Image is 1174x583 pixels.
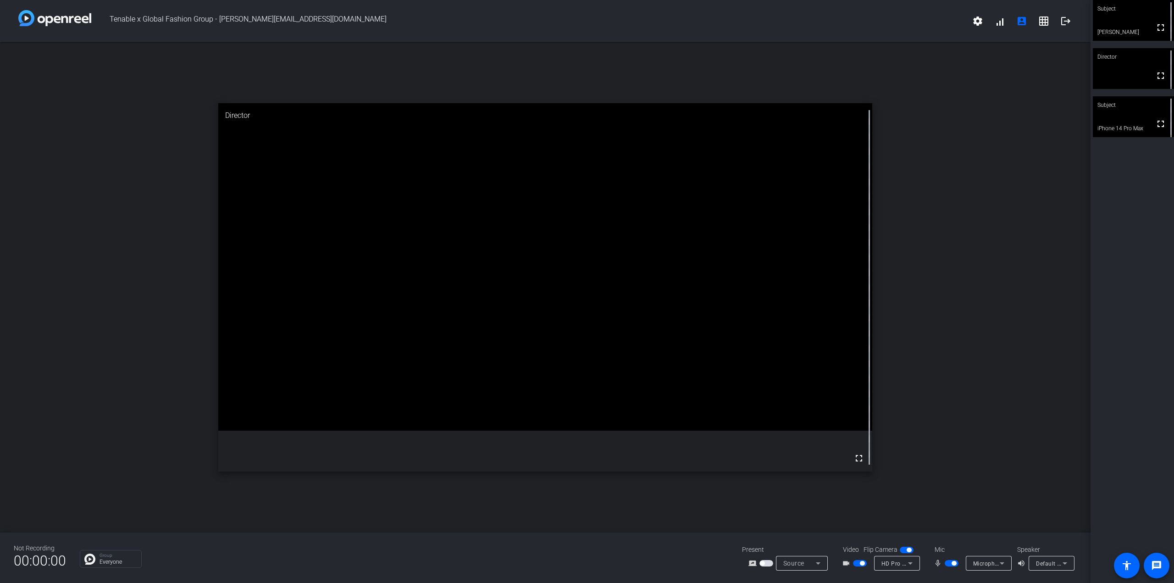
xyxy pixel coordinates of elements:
mat-icon: message [1151,560,1162,571]
span: Default - Speakers (Realtek(R) Audio) [1036,560,1135,567]
mat-icon: screen_share_outline [748,558,759,569]
div: Speaker [1017,545,1072,555]
p: Everyone [100,559,137,565]
mat-icon: accessibility [1121,560,1132,571]
mat-icon: volume_up [1017,558,1028,569]
p: Group [100,553,137,558]
div: Director [1093,48,1174,66]
div: Director [218,103,873,128]
mat-icon: grid_on [1038,16,1049,27]
mat-icon: mic_none [934,558,945,569]
mat-icon: fullscreen [1155,70,1166,81]
div: Subject [1093,96,1174,114]
mat-icon: fullscreen [1155,22,1166,33]
img: Chat Icon [84,554,95,565]
span: 00:00:00 [14,550,66,572]
mat-icon: settings [972,16,983,27]
mat-icon: fullscreen [853,453,864,464]
mat-icon: account_box [1016,16,1027,27]
span: Tenable x Global Fashion Group - [PERSON_NAME][EMAIL_ADDRESS][DOMAIN_NAME] [91,10,967,32]
div: Mic [925,545,1017,555]
mat-icon: videocam_outline [842,558,853,569]
span: Video [843,545,859,555]
span: Microphone (HD Pro Webcam C920) (046d:082d) [973,560,1106,567]
span: Source [783,560,804,567]
span: HD Pro Webcam C920 (046d:082d) [881,560,976,567]
mat-icon: logout [1060,16,1071,27]
mat-icon: fullscreen [1155,118,1166,129]
div: Not Recording [14,544,66,553]
button: signal_cellular_alt [989,10,1011,32]
img: white-gradient.svg [18,10,91,26]
span: Flip Camera [864,545,897,555]
div: Present [742,545,834,555]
